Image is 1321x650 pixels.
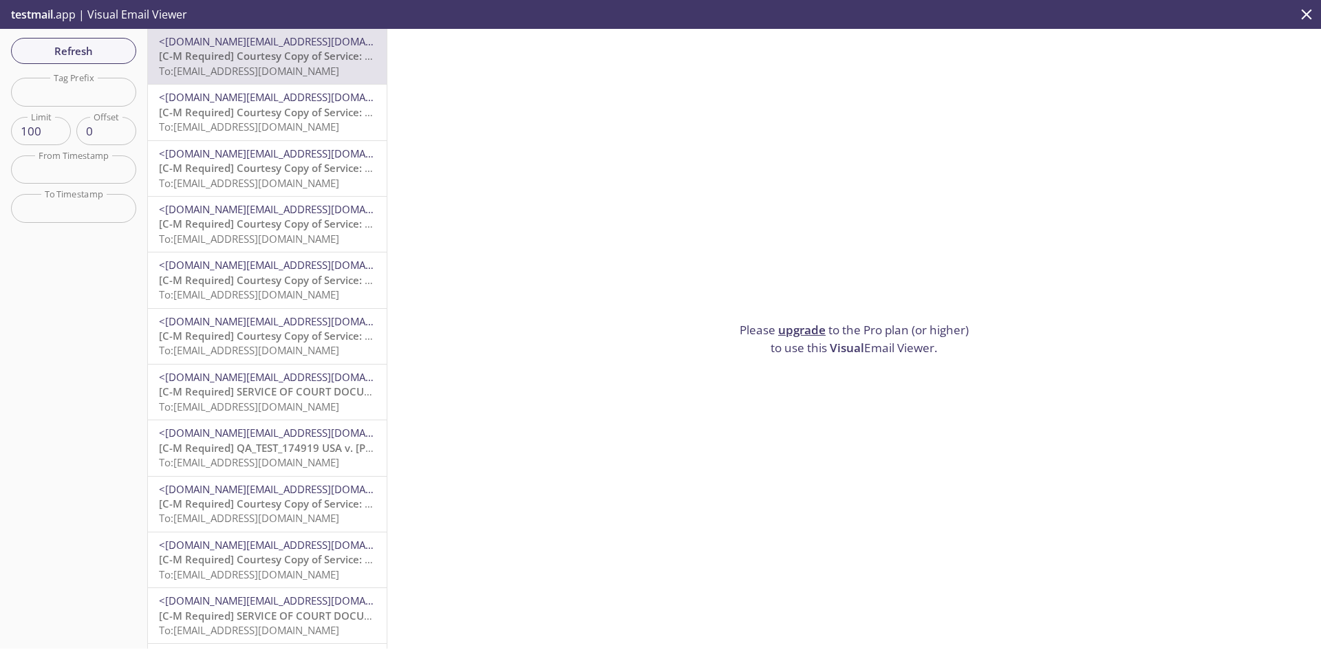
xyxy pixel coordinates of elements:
[159,441,579,455] span: [C-M Required] QA_TEST_174919 USA v. [PERSON_NAME] (Doc# -, D.C. Cir. 21-174919)
[159,552,771,566] span: [C-M Required] Courtesy Copy of Service: [PERSON_NAME] [PERSON_NAME] v NVENT THERMAL LLC, 2025057...
[159,258,418,272] span: <[DOMAIN_NAME][EMAIL_ADDRESS][DOMAIN_NAME]>
[11,7,53,22] span: testmail
[11,38,136,64] button: Refresh
[159,343,339,357] span: To: [EMAIL_ADDRESS][DOMAIN_NAME]
[778,322,826,338] a: upgrade
[159,567,339,581] span: To: [EMAIL_ADDRESS][DOMAIN_NAME]
[159,273,1055,287] span: [C-M Required] Courtesy Copy of Service: BANKERS STANDARD INSURANCE CO.vs.GASTITE,SEVEN CUSTOM HO...
[159,232,339,246] span: To: [EMAIL_ADDRESS][DOMAIN_NAME]
[148,252,387,307] div: <[DOMAIN_NAME][EMAIL_ADDRESS][DOMAIN_NAME]>[C-M Required] Courtesy Copy of Service: BANKERS STAND...
[148,588,387,643] div: <[DOMAIN_NAME][EMAIL_ADDRESS][DOMAIN_NAME]>[C-M Required] SERVICE OF COURT DOCUMENT: QA_TEST_4894...
[159,34,418,48] span: <[DOMAIN_NAME][EMAIL_ADDRESS][DOMAIN_NAME]>
[159,400,339,413] span: To: [EMAIL_ADDRESS][DOMAIN_NAME]
[22,42,125,60] span: Refresh
[159,538,418,552] span: <[DOMAIN_NAME][EMAIL_ADDRESS][DOMAIN_NAME]>
[148,29,387,84] div: <[DOMAIN_NAME][EMAIL_ADDRESS][DOMAIN_NAME]>[C-M Required] Courtesy Copy of Service: BANKERS STAND...
[159,90,418,104] span: <[DOMAIN_NAME][EMAIL_ADDRESS][DOMAIN_NAME]>
[159,594,418,607] span: <[DOMAIN_NAME][EMAIL_ADDRESS][DOMAIN_NAME]>
[148,309,387,364] div: <[DOMAIN_NAME][EMAIL_ADDRESS][DOMAIN_NAME]>[C-M Required] Courtesy Copy of Service: BANKERS STAND...
[159,147,418,160] span: <[DOMAIN_NAME][EMAIL_ADDRESS][DOMAIN_NAME]>
[159,105,1055,119] span: [C-M Required] Courtesy Copy of Service: BANKERS STANDARD INSURANCE CO.vs.GASTITE,SEVEN CUSTOM HO...
[159,64,339,78] span: To: [EMAIL_ADDRESS][DOMAIN_NAME]
[148,197,387,252] div: <[DOMAIN_NAME][EMAIL_ADDRESS][DOMAIN_NAME]>[C-M Required] Courtesy Copy of Service: BANKERS STAND...
[148,365,387,420] div: <[DOMAIN_NAME][EMAIL_ADDRESS][DOMAIN_NAME]>[C-M Required] SERVICE OF COURT DOCUMENT: QA_TEST_3121...
[159,288,339,301] span: To: [EMAIL_ADDRESS][DOMAIN_NAME]
[159,314,418,328] span: <[DOMAIN_NAME][EMAIL_ADDRESS][DOMAIN_NAME]>
[148,477,387,532] div: <[DOMAIN_NAME][EMAIL_ADDRESS][DOMAIN_NAME]>[C-M Required] Courtesy Copy of Service: BANKERS STAND...
[830,340,864,356] span: Visual
[159,120,339,133] span: To: [EMAIL_ADDRESS][DOMAIN_NAME]
[159,609,755,622] span: [C-M Required] SERVICE OF COURT DOCUMENT: QA_TEST_489456, 489456532024CA000855000000 (10th Judici...
[159,161,1055,175] span: [C-M Required] Courtesy Copy of Service: BANKERS STANDARD INSURANCE CO.vs.GASTITE,SEVEN CUSTOM HO...
[159,176,339,190] span: To: [EMAIL_ADDRESS][DOMAIN_NAME]
[159,426,418,440] span: <[DOMAIN_NAME][EMAIL_ADDRESS][DOMAIN_NAME]>
[159,329,1055,343] span: [C-M Required] Courtesy Copy of Service: BANKERS STANDARD INSURANCE CO.vs.GASTITE,SEVEN CUSTOM HO...
[159,511,339,525] span: To: [EMAIL_ADDRESS][DOMAIN_NAME]
[159,384,755,398] span: [C-M Required] SERVICE OF COURT DOCUMENT: QA_TEST_312109, 312109532024CA000855000000 (10th Judici...
[148,420,387,475] div: <[DOMAIN_NAME][EMAIL_ADDRESS][DOMAIN_NAME]>[C-M Required] QA_TEST_174919 USA v. [PERSON_NAME] (Do...
[159,497,1066,510] span: [C-M Required] Courtesy Copy of Service: BANKERS STANDARD INSURANCE CO.vs.GASTITE,SEVEN CUSTOM HO...
[159,455,339,469] span: To: [EMAIL_ADDRESS][DOMAIN_NAME]
[148,85,387,140] div: <[DOMAIN_NAME][EMAIL_ADDRESS][DOMAIN_NAME]>[C-M Required] Courtesy Copy of Service: BANKERS STAND...
[159,623,339,637] span: To: [EMAIL_ADDRESS][DOMAIN_NAME]
[159,217,1055,230] span: [C-M Required] Courtesy Copy of Service: BANKERS STANDARD INSURANCE CO.vs.GASTITE,SEVEN CUSTOM HO...
[159,370,418,384] span: <[DOMAIN_NAME][EMAIL_ADDRESS][DOMAIN_NAME]>
[159,482,418,496] span: <[DOMAIN_NAME][EMAIL_ADDRESS][DOMAIN_NAME]>
[148,532,387,587] div: <[DOMAIN_NAME][EMAIL_ADDRESS][DOMAIN_NAME]>[C-M Required] Courtesy Copy of Service: [PERSON_NAME]...
[148,141,387,196] div: <[DOMAIN_NAME][EMAIL_ADDRESS][DOMAIN_NAME]>[C-M Required] Courtesy Copy of Service: BANKERS STAND...
[734,321,975,356] p: Please to the Pro plan (or higher) to use this Email Viewer.
[159,202,418,216] span: <[DOMAIN_NAME][EMAIL_ADDRESS][DOMAIN_NAME]>
[159,49,1055,63] span: [C-M Required] Courtesy Copy of Service: BANKERS STANDARD INSURANCE CO.vs.GASTITE,SEVEN CUSTOM HO...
